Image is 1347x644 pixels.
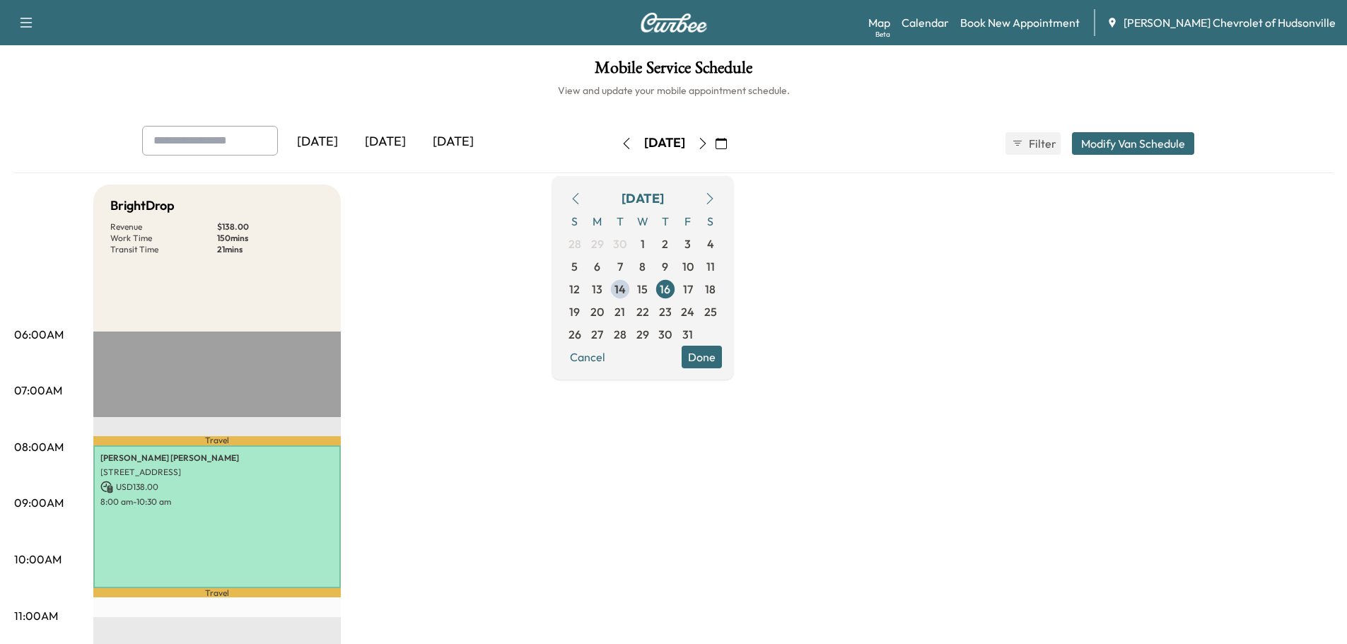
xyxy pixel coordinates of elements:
img: Curbee Logo [640,13,708,33]
span: Filter [1029,135,1054,152]
span: T [654,210,677,233]
span: 24 [681,303,694,320]
p: 11:00AM [14,607,58,624]
span: 12 [569,281,580,298]
p: 150 mins [217,233,324,244]
div: Beta [875,29,890,40]
span: 14 [614,281,626,298]
p: $ 138.00 [217,221,324,233]
span: W [631,210,654,233]
p: 06:00AM [14,326,64,343]
p: Work Time [110,233,217,244]
button: Done [682,346,722,368]
span: 5 [571,258,578,275]
h5: BrightDrop [110,196,175,216]
span: 28 [568,235,581,252]
p: 8:00 am - 10:30 am [100,496,334,508]
span: 13 [592,281,602,298]
span: 29 [591,235,604,252]
span: 29 [636,326,649,343]
span: 9 [662,258,668,275]
div: [DATE] [284,126,351,158]
p: Transit Time [110,244,217,255]
a: MapBeta [868,14,890,31]
span: 6 [594,258,600,275]
button: Cancel [564,346,612,368]
span: 22 [636,303,649,320]
span: 3 [684,235,691,252]
span: 25 [704,303,717,320]
p: [PERSON_NAME] [PERSON_NAME] [100,452,334,464]
p: 07:00AM [14,382,62,399]
span: 4 [707,235,714,252]
div: [DATE] [644,134,685,152]
span: 23 [659,303,672,320]
a: Book New Appointment [960,14,1080,31]
p: 08:00AM [14,438,64,455]
span: 19 [569,303,580,320]
span: 27 [591,326,603,343]
span: 30 [613,235,626,252]
h6: View and update your mobile appointment schedule. [14,83,1333,98]
span: 20 [590,303,604,320]
h1: Mobile Service Schedule [14,59,1333,83]
p: 21 mins [217,244,324,255]
button: Modify Van Schedule [1072,132,1194,155]
button: Filter [1005,132,1061,155]
span: 31 [682,326,693,343]
p: 10:00AM [14,551,62,568]
span: M [586,210,609,233]
div: [DATE] [351,126,419,158]
div: [DATE] [622,189,664,209]
span: 8 [639,258,646,275]
a: Calendar [902,14,949,31]
span: 21 [614,303,625,320]
p: 09:00AM [14,494,64,511]
span: 17 [683,281,693,298]
span: T [609,210,631,233]
span: 1 [641,235,645,252]
span: 18 [705,281,716,298]
span: 10 [682,258,694,275]
span: 7 [617,258,623,275]
span: [PERSON_NAME] Chevrolet of Hudsonville [1124,14,1336,31]
span: 2 [662,235,668,252]
span: 11 [706,258,715,275]
p: USD 138.00 [100,481,334,493]
span: S [564,210,586,233]
div: [DATE] [419,126,487,158]
span: S [699,210,722,233]
p: Travel [93,588,341,597]
span: 26 [568,326,581,343]
p: Revenue [110,221,217,233]
p: [STREET_ADDRESS] [100,467,334,478]
span: 15 [637,281,648,298]
span: 16 [660,281,670,298]
span: 28 [614,326,626,343]
span: F [677,210,699,233]
span: 30 [658,326,672,343]
p: Travel [93,436,341,445]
